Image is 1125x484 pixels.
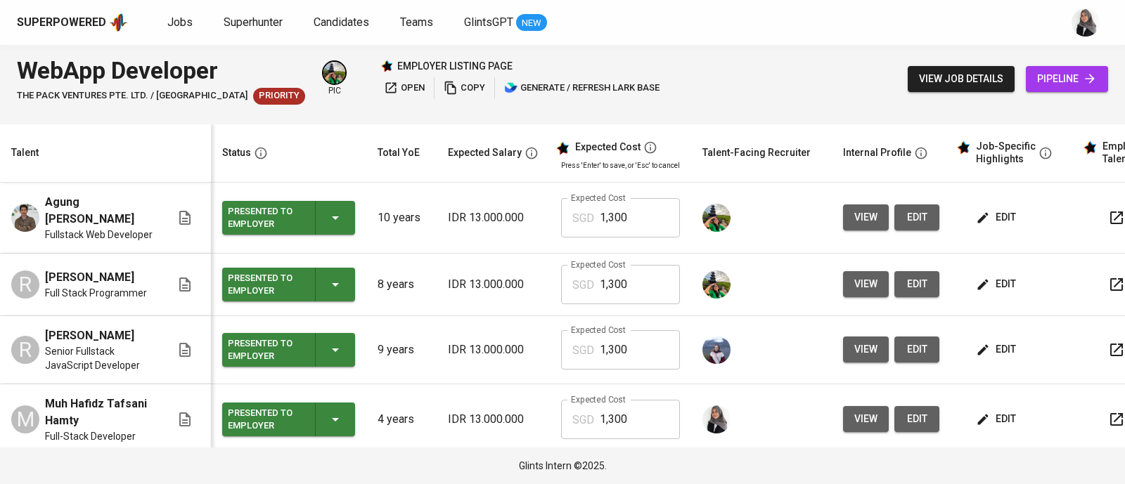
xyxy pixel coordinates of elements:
[843,271,889,297] button: view
[222,144,251,162] div: Status
[956,140,970,155] img: glints_star.svg
[224,14,285,32] a: Superhunter
[378,209,425,226] p: 10 years
[973,336,1022,362] button: edit
[702,336,731,364] img: christine.raharja@glints.com
[979,209,1016,226] span: edit
[45,429,136,443] span: Full-Stack Developer
[504,81,518,95] img: lark
[380,77,428,99] button: open
[1072,8,1100,37] img: sinta.windasari@glints.com
[45,269,134,286] span: [PERSON_NAME]
[380,60,393,72] img: Glints Star
[378,411,425,428] p: 4 years
[979,275,1016,293] span: edit
[448,144,522,162] div: Expected Salary
[854,410,877,428] span: view
[448,341,539,358] p: IDR 13.000.000
[448,276,539,293] p: IDR 13.000.000
[854,209,877,226] span: view
[17,53,305,88] div: WebApp Developer
[11,204,39,232] img: Agung Kurnia Robbi
[11,144,39,162] div: Talent
[378,276,425,293] p: 8 years
[228,404,304,435] div: Presented to Employer
[45,327,134,344] span: [PERSON_NAME]
[222,403,355,436] button: Presented to Employer
[575,141,641,154] div: Expected Cost
[17,89,247,103] span: The Pack Ventures Pte. Ltd. / [GEOGRAPHIC_DATA]
[854,341,877,358] span: view
[572,342,594,359] p: SGD
[894,406,939,432] button: edit
[894,204,939,230] button: edit
[448,411,539,428] p: IDR 13.000.000
[378,341,425,358] p: 9 years
[555,141,570,155] img: glints_star.svg
[323,62,345,84] img: eva@glints.com
[444,80,485,96] span: copy
[516,16,547,30] span: NEW
[45,228,153,242] span: Fullstack Web Developer
[702,144,811,162] div: Talent-Facing Recruiter
[919,70,1003,88] span: view job details
[314,14,372,32] a: Candidates
[908,66,1015,92] button: view job details
[973,406,1022,432] button: edit
[253,88,305,105] div: New Job received from Demand Team
[167,15,193,29] span: Jobs
[504,80,660,96] span: generate / refresh lark base
[572,412,594,429] p: SGD
[228,202,304,233] div: Presented to Employer
[854,275,877,293] span: view
[906,410,928,428] span: edit
[979,341,1016,358] span: edit
[979,410,1016,428] span: edit
[224,15,283,29] span: Superhunter
[11,336,39,364] div: R
[222,268,355,301] button: Presented to Employer
[843,144,911,162] div: Internal Profile
[17,12,128,33] a: Superpoweredapp logo
[843,336,889,362] button: view
[322,60,347,97] div: pic
[1037,70,1097,88] span: pipeline
[45,395,154,429] span: Muh Hafidz Tafsani Hamty
[45,344,154,372] span: Senior Fullstack JavaScript Developer
[1083,140,1097,155] img: glints_star.svg
[378,144,420,162] div: Total YoE
[906,275,928,293] span: edit
[228,269,304,300] div: Presented to Employer
[702,405,731,433] img: sinta.windasari@glints.com
[11,270,39,299] div: R
[464,15,513,29] span: GlintsGPT
[397,59,513,73] p: employer listing page
[464,14,547,32] a: GlintsGPT NEW
[45,194,154,228] span: Agung [PERSON_NAME]
[400,15,433,29] span: Teams
[1026,66,1108,92] a: pipeline
[702,270,731,299] img: eva@glints.com
[448,209,539,226] p: IDR 13.000.000
[253,89,305,103] span: Priority
[572,210,594,227] p: SGD
[561,160,680,171] p: Press 'Enter' to save, or 'Esc' to cancel
[222,333,355,367] button: Presented to Employer
[222,201,355,235] button: Presented to Employer
[572,277,594,294] p: SGD
[400,14,436,32] a: Teams
[440,77,489,99] button: copy
[314,15,369,29] span: Candidates
[702,204,731,232] img: eva@glints.com
[109,12,128,33] img: app logo
[973,204,1022,230] button: edit
[973,271,1022,297] button: edit
[384,80,425,96] span: open
[843,204,889,230] button: view
[976,140,1036,165] div: Job-Specific Highlights
[894,336,939,362] button: edit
